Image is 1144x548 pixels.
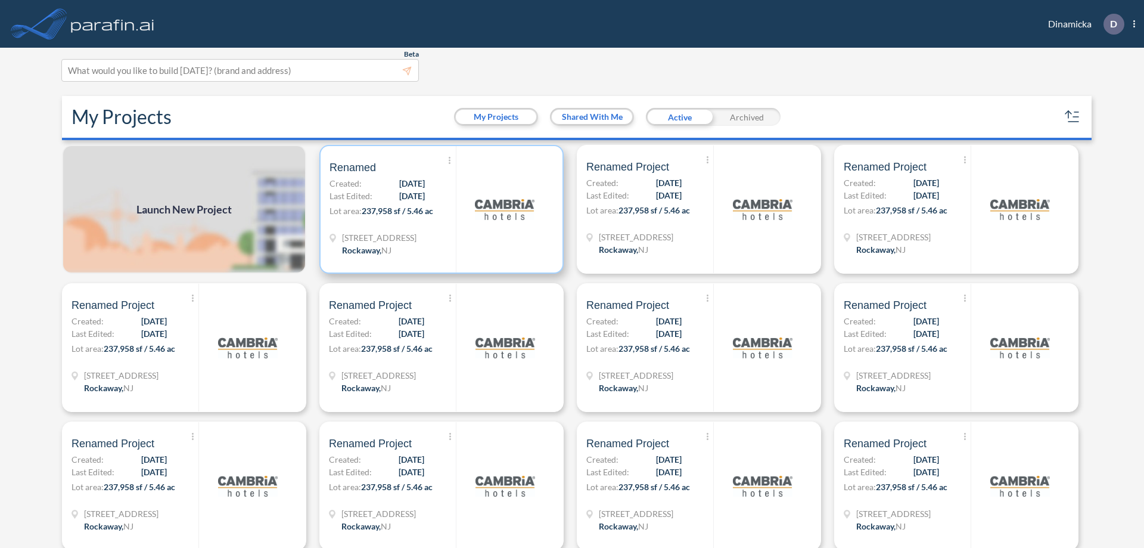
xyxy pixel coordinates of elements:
span: 321 Mt Hope Ave [342,231,416,244]
img: logo [990,456,1050,516]
div: Rockaway, NJ [856,520,906,532]
span: Lot area: [71,343,104,354]
span: Created: [71,453,104,466]
span: 237,958 sf / 5.46 ac [876,205,947,215]
span: NJ [123,521,133,531]
span: 237,958 sf / 5.46 ac [876,343,947,354]
img: logo [218,456,278,516]
span: NJ [381,245,391,255]
span: Renamed Project [329,436,412,451]
span: Rockaway , [856,244,896,255]
button: sort [1063,107,1082,126]
span: Last Edited: [586,466,629,478]
span: [DATE] [141,453,167,466]
img: logo [69,12,157,36]
div: Rockaway, NJ [599,243,648,256]
p: D [1110,18,1117,29]
span: Rockaway , [342,245,381,255]
span: Last Edited: [71,466,114,478]
span: Last Edited: [329,190,372,202]
div: Rockaway, NJ [856,382,906,394]
div: Rockaway, NJ [342,244,391,256]
div: Rockaway, NJ [341,520,391,532]
img: logo [475,456,535,516]
span: NJ [896,244,906,255]
span: Last Edited: [71,327,114,340]
button: My Projects [456,110,536,124]
span: Rockaway , [599,383,638,393]
span: [DATE] [913,327,939,340]
span: Rockaway , [856,383,896,393]
span: NJ [381,383,391,393]
span: [DATE] [913,315,939,327]
span: Rockaway , [599,244,638,255]
img: logo [733,179,792,239]
span: 321 Mt Hope Ave [856,231,931,243]
div: Rockaway, NJ [856,243,906,256]
span: 237,958 sf / 5.46 ac [104,482,175,492]
span: Lot area: [844,343,876,354]
span: 237,958 sf / 5.46 ac [362,206,433,216]
span: Last Edited: [844,189,887,202]
div: Archived [713,108,781,126]
span: [DATE] [399,190,425,202]
span: [DATE] [399,315,424,327]
span: Rockaway , [84,521,123,531]
span: [DATE] [656,327,682,340]
span: NJ [638,383,648,393]
span: [DATE] [141,327,167,340]
span: 237,958 sf / 5.46 ac [618,482,690,492]
span: Renamed Project [71,436,154,451]
span: Lot area: [329,206,362,216]
span: Created: [586,177,618,189]
span: [DATE] [913,189,939,202]
span: 321 Mt Hope Ave [341,369,416,382]
span: [DATE] [913,453,939,466]
span: Renamed Project [844,436,927,451]
span: Renamed Project [844,298,927,312]
span: Lot area: [586,482,618,492]
span: Lot area: [586,343,618,354]
span: Last Edited: [329,327,372,340]
span: [DATE] [656,453,682,466]
span: NJ [896,383,906,393]
span: Renamed Project [586,160,669,174]
div: Rockaway, NJ [599,382,648,394]
span: Renamed [329,160,376,175]
span: 237,958 sf / 5.46 ac [361,482,433,492]
span: [DATE] [399,327,424,340]
button: Shared With Me [552,110,632,124]
span: NJ [896,521,906,531]
span: Beta [404,49,419,59]
span: [DATE] [399,453,424,466]
span: 321 Mt Hope Ave [599,507,673,520]
span: Lot area: [586,205,618,215]
span: Created: [329,453,361,466]
span: Renamed Project [71,298,154,312]
img: add [62,145,306,274]
span: Lot area: [329,343,361,354]
span: 237,958 sf / 5.46 ac [104,343,175,354]
span: Rockaway , [599,521,638,531]
span: Rockaway , [856,521,896,531]
span: Created: [844,315,876,327]
span: 321 Mt Hope Ave [599,369,673,382]
div: Rockaway, NJ [84,520,133,532]
img: logo [475,179,534,239]
span: Rockaway , [341,521,381,531]
div: Rockaway, NJ [599,520,648,532]
span: Created: [586,453,618,466]
span: [DATE] [399,466,424,478]
span: NJ [638,521,648,531]
span: NJ [381,521,391,531]
span: [DATE] [656,189,682,202]
span: Renamed Project [844,160,927,174]
span: Renamed Project [586,436,669,451]
span: [DATE] [141,466,167,478]
span: 321 Mt Hope Ave [856,369,931,382]
span: Lot area: [844,482,876,492]
span: Created: [844,453,876,466]
span: Created: [71,315,104,327]
span: NJ [638,244,648,255]
span: 237,958 sf / 5.46 ac [618,205,690,215]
